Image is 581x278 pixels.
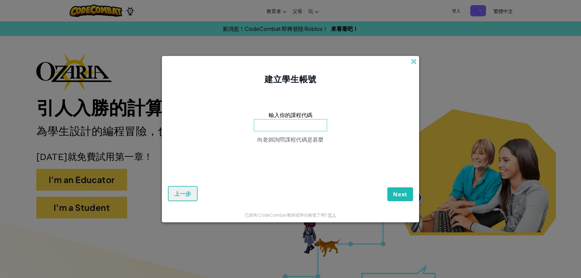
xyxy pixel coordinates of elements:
span: 已經有 CodeCombat 教師或學生帳號了嗎? [245,212,328,217]
button: Next [387,187,413,201]
a: 登入 [328,212,336,217]
span: 上一步 [174,190,191,197]
span: Next [393,191,407,198]
span: 建立學生帳號 [264,74,316,84]
span: 輸入你的課程代碼 [269,110,312,119]
button: 上一步 [168,186,198,201]
span: 向老師詢問課程代碼是甚麼 [257,136,324,143]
